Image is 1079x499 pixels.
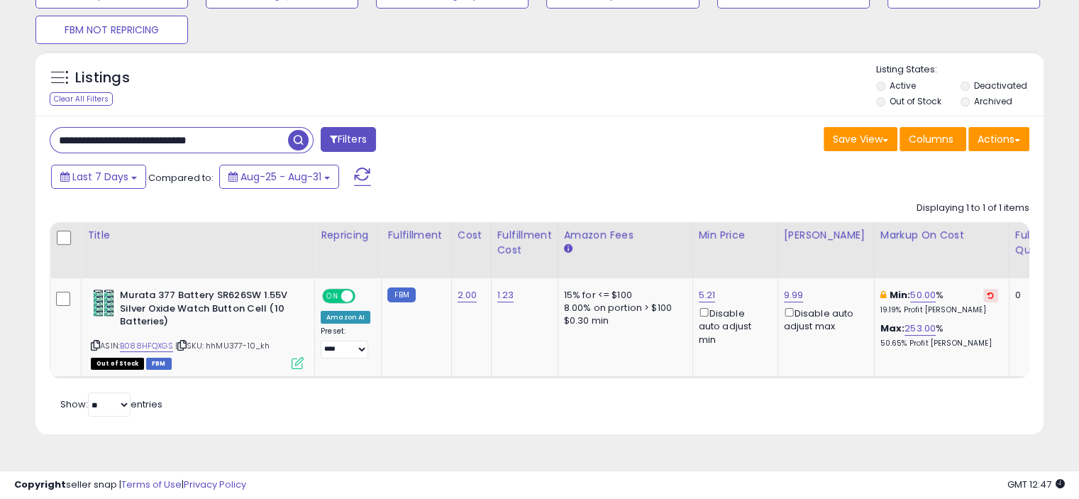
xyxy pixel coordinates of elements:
[968,127,1029,151] button: Actions
[353,290,376,302] span: OFF
[387,228,445,243] div: Fulfillment
[874,222,1009,278] th: The percentage added to the cost of goods (COGS) that forms the calculator for Min & Max prices.
[824,127,897,151] button: Save View
[1015,228,1064,258] div: Fulfillable Quantity
[50,92,113,106] div: Clear All Filters
[699,305,767,346] div: Disable auto adjust min
[564,243,572,256] small: Amazon Fees.
[699,288,716,302] a: 5.21
[497,228,552,258] div: Fulfillment Cost
[184,478,246,491] a: Privacy Policy
[880,289,998,315] div: %
[323,290,341,302] span: ON
[880,339,998,349] p: 50.65% Profit [PERSON_NAME]
[564,228,687,243] div: Amazon Fees
[910,288,936,302] a: 50.00
[564,314,682,327] div: $0.30 min
[72,170,128,184] span: Last 7 Days
[14,478,66,491] strong: Copyright
[880,228,1003,243] div: Markup on Cost
[321,127,376,152] button: Filters
[60,397,162,411] span: Show: entries
[120,340,173,352] a: B088HFQXGS
[900,127,966,151] button: Columns
[784,305,863,333] div: Disable auto adjust max
[1007,478,1065,491] span: 2025-09-8 12:47 GMT
[87,228,309,243] div: Title
[91,289,304,368] div: ASIN:
[699,228,772,243] div: Min Price
[321,311,370,324] div: Amazon AI
[784,288,804,302] a: 9.99
[909,132,953,146] span: Columns
[146,358,172,370] span: FBM
[91,289,116,317] img: 514YUkef6pL._SL40_.jpg
[890,79,916,92] label: Active
[120,289,292,332] b: Murata 377 Battery SR626SW 1.55V Silver Oxide Watch Button Cell (10 Batteries)
[880,322,905,335] b: Max:
[75,68,130,88] h5: Listings
[35,16,188,44] button: FBM NOT REPRICING
[904,322,936,336] a: 253.00
[458,228,485,243] div: Cost
[458,288,477,302] a: 2.00
[148,171,214,185] span: Compared to:
[51,165,146,189] button: Last 7 Days
[880,322,998,349] div: %
[91,358,144,370] span: All listings that are currently out of stock and unavailable for purchase on Amazon
[1015,289,1059,302] div: 0
[880,305,998,315] p: 19.19% Profit [PERSON_NAME]
[387,287,415,302] small: FBM
[219,165,339,189] button: Aug-25 - Aug-31
[564,302,682,314] div: 8.00% on portion > $100
[917,202,1029,215] div: Displaying 1 to 1 of 1 items
[240,170,321,184] span: Aug-25 - Aug-31
[876,63,1044,77] p: Listing States:
[564,289,682,302] div: 15% for <= $100
[973,95,1012,107] label: Archived
[784,228,868,243] div: [PERSON_NAME]
[321,327,370,358] div: Preset:
[890,288,911,302] b: Min:
[497,288,514,302] a: 1.23
[14,478,246,492] div: seller snap | |
[121,478,182,491] a: Terms of Use
[175,340,270,351] span: | SKU: hhMU377-10_kh
[890,95,941,107] label: Out of Stock
[973,79,1027,92] label: Deactivated
[321,228,375,243] div: Repricing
